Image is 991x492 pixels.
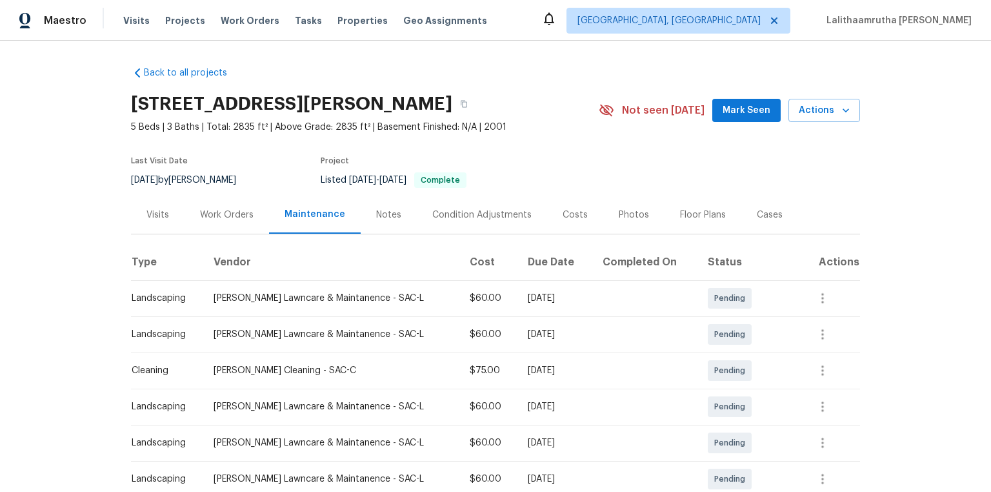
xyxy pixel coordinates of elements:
span: - [349,176,406,185]
div: Notes [376,209,401,221]
span: 5 Beds | 3 Baths | Total: 2835 ft² | Above Grade: 2835 ft² | Basement Finished: N/A | 2001 [131,121,599,134]
button: Actions [788,99,860,123]
div: [DATE] [528,364,581,377]
div: Landscaping [132,400,193,413]
div: [DATE] [528,292,581,305]
div: Cases [757,209,783,221]
div: Cleaning [132,364,193,377]
th: Vendor [203,244,459,280]
span: Work Orders [221,14,279,27]
span: Geo Assignments [403,14,487,27]
div: $60.00 [470,400,507,413]
span: Pending [714,292,750,305]
div: $60.00 [470,292,507,305]
span: Maestro [44,14,86,27]
div: [DATE] [528,473,581,486]
span: Projects [165,14,205,27]
div: Photos [619,209,649,221]
span: [DATE] [131,176,158,185]
span: Visits [123,14,150,27]
span: Tasks [295,16,322,25]
div: [PERSON_NAME] Lawncare & Maintanence - SAC-L [214,400,449,413]
span: [GEOGRAPHIC_DATA], [GEOGRAPHIC_DATA] [577,14,761,27]
div: [PERSON_NAME] Cleaning - SAC-C [214,364,449,377]
div: [PERSON_NAME] Lawncare & Maintanence - SAC-L [214,473,449,486]
div: Maintenance [285,208,345,221]
th: Cost [459,244,517,280]
span: Lalithaamrutha [PERSON_NAME] [821,14,972,27]
div: [DATE] [528,400,581,413]
div: $60.00 [470,473,507,486]
span: Mark Seen [723,103,770,119]
span: Pending [714,364,750,377]
th: Actions [797,244,860,280]
span: Last Visit Date [131,157,188,165]
div: [PERSON_NAME] Lawncare & Maintanence - SAC-L [214,436,449,449]
div: Landscaping [132,473,193,486]
span: Not seen [DATE] [622,104,705,117]
a: Back to all projects [131,67,255,79]
span: Pending [714,400,750,413]
div: $60.00 [470,328,507,341]
button: Mark Seen [712,99,781,123]
div: $60.00 [470,436,507,449]
h2: [STREET_ADDRESS][PERSON_NAME] [131,97,452,110]
span: Listed [321,176,466,185]
span: Project [321,157,349,165]
div: Visits [146,209,169,221]
div: Work Orders [200,209,254,221]
div: [PERSON_NAME] Lawncare & Maintanence - SAC-L [214,328,449,341]
th: Completed On [592,244,697,280]
th: Type [131,244,203,280]
div: Costs [563,209,588,221]
div: Floor Plans [680,209,726,221]
th: Status [697,244,797,280]
span: Pending [714,473,750,486]
div: [DATE] [528,328,581,341]
span: [DATE] [349,176,376,185]
div: by [PERSON_NAME] [131,172,252,188]
div: [PERSON_NAME] Lawncare & Maintanence - SAC-L [214,292,449,305]
th: Due Date [517,244,592,280]
span: Complete [415,176,465,184]
span: Actions [799,103,850,119]
span: [DATE] [379,176,406,185]
div: [DATE] [528,436,581,449]
div: Landscaping [132,436,193,449]
span: Pending [714,328,750,341]
span: Properties [337,14,388,27]
div: Landscaping [132,328,193,341]
div: $75.00 [470,364,507,377]
div: Landscaping [132,292,193,305]
div: Condition Adjustments [432,209,532,221]
span: Pending [714,436,750,449]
